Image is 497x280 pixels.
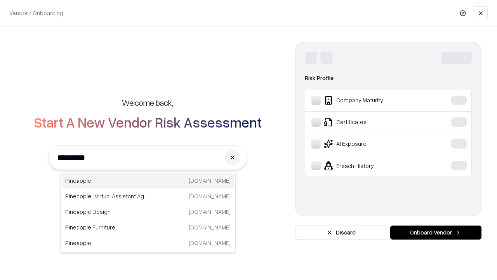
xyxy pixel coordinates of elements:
[305,73,472,83] div: Risk Profile
[60,171,236,253] div: Suggestions
[311,117,427,127] div: Certificates
[311,96,427,105] div: Company Maturity
[65,223,148,231] p: Pineapple Furniture
[65,239,148,247] p: Pineapple
[122,97,173,108] h5: Welcome back,
[189,192,231,200] p: [DOMAIN_NAME]
[189,223,231,231] p: [DOMAIN_NAME]
[9,9,63,17] p: Vendor / Onboarding
[295,226,387,240] button: Discard
[311,139,427,149] div: AI Exposure
[390,226,481,240] button: Onboard Vendor
[65,208,148,216] p: Pineapple Design
[65,177,148,185] p: Pineapple
[189,239,231,247] p: [DOMAIN_NAME]
[311,161,427,170] div: Breach History
[34,114,262,130] h2: Start A New Vendor Risk Assessment
[189,177,231,185] p: [DOMAIN_NAME]
[65,192,148,200] p: Pineapple | Virtual Assistant Agency
[189,208,231,216] p: [DOMAIN_NAME]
